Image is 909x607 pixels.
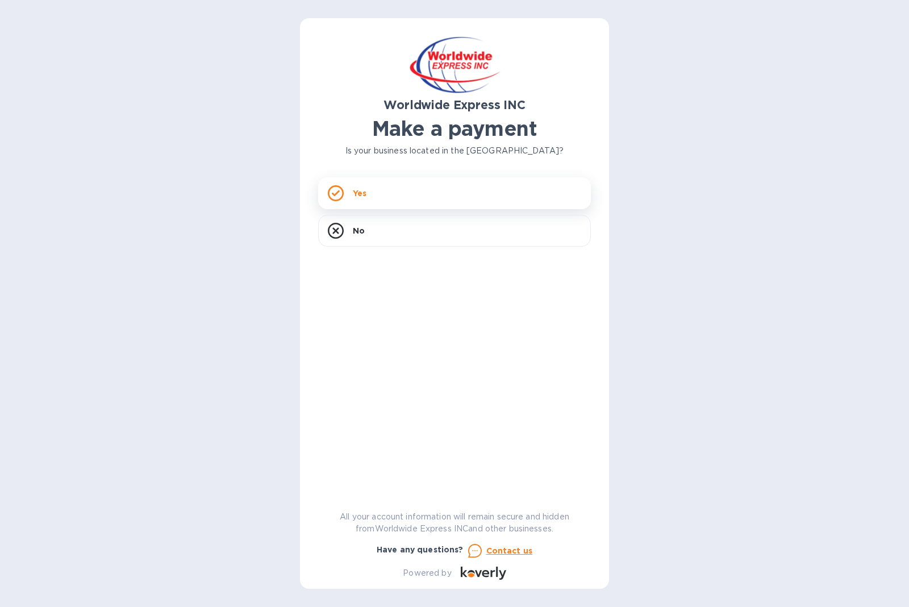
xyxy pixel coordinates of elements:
p: All your account information will remain secure and hidden from Worldwide Express INC and other b... [318,511,591,535]
p: No [353,225,365,236]
b: Have any questions? [377,545,464,554]
u: Contact us [486,546,533,555]
p: Yes [353,188,366,199]
p: Powered by [403,567,451,579]
p: Is your business located in the [GEOGRAPHIC_DATA]? [318,145,591,157]
b: Worldwide Express INC [383,98,525,112]
h1: Make a payment [318,117,591,140]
